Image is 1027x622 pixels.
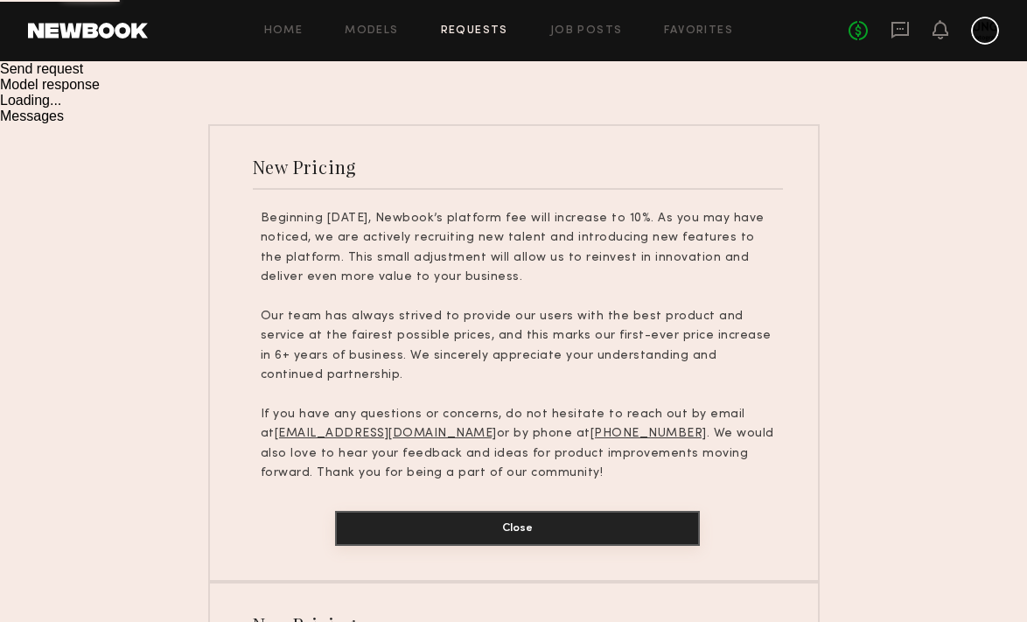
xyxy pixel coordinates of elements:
a: Job Posts [550,25,623,37]
a: Requests [441,25,508,37]
a: Models [345,25,398,37]
p: Our team has always strived to provide our users with the best product and service at the fairest... [261,307,775,386]
a: Favorites [664,25,733,37]
u: [EMAIL_ADDRESS][DOMAIN_NAME] [275,428,497,439]
a: Home [264,25,304,37]
button: Close [335,511,700,546]
div: New Pricing [253,155,357,178]
u: [PHONE_NUMBER] [590,428,707,439]
p: If you have any questions or concerns, do not hesitate to reach out by email at or by phone at . ... [261,405,775,484]
p: Beginning [DATE], Newbook’s platform fee will increase to 10%. As you may have noticed, we are ac... [261,209,775,288]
